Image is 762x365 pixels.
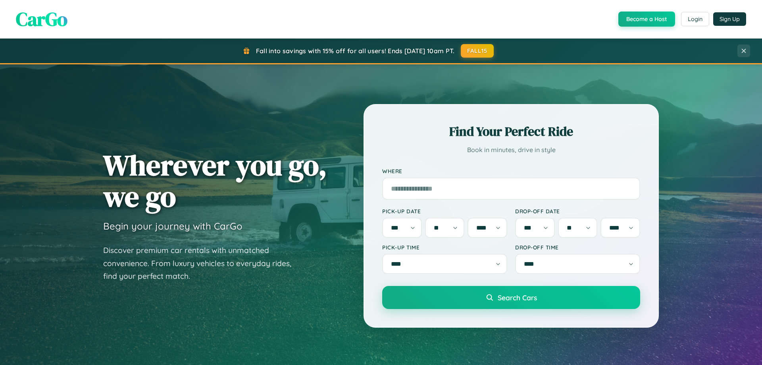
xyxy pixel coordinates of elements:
span: Search Cars [498,293,537,302]
label: Where [382,168,640,174]
button: Become a Host [618,12,675,27]
button: Sign Up [713,12,746,26]
button: Login [681,12,709,26]
label: Drop-off Date [515,208,640,214]
button: FALL15 [461,44,494,58]
p: Book in minutes, drive in style [382,144,640,156]
h1: Wherever you go, we go [103,149,327,212]
p: Discover premium car rentals with unmatched convenience. From luxury vehicles to everyday rides, ... [103,244,302,283]
span: Fall into savings with 15% off for all users! Ends [DATE] 10am PT. [256,47,455,55]
label: Pick-up Date [382,208,507,214]
button: Search Cars [382,286,640,309]
h2: Find Your Perfect Ride [382,123,640,140]
h3: Begin your journey with CarGo [103,220,242,232]
label: Drop-off Time [515,244,640,251]
span: CarGo [16,6,67,32]
label: Pick-up Time [382,244,507,251]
